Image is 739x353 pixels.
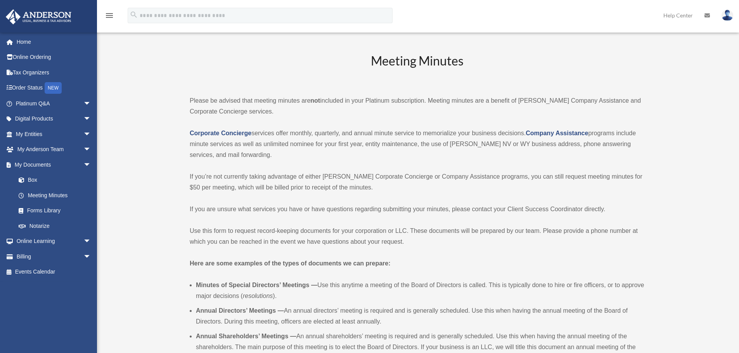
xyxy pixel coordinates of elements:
a: Online Ordering [5,50,103,65]
a: Corporate Concierge [190,130,251,136]
b: Annual Shareholders’ Meetings — [196,333,296,339]
span: arrow_drop_down [83,249,99,265]
div: NEW [45,82,62,94]
strong: not [310,97,320,104]
span: arrow_drop_down [83,142,99,158]
a: Order StatusNEW [5,80,103,96]
p: If you are unsure what services you have or have questions regarding submitting your minutes, ple... [190,204,644,215]
p: Use this form to request record-keeping documents for your corporation or LLC. These documents wi... [190,226,644,247]
b: Annual Directors’ Meetings — [196,307,284,314]
span: arrow_drop_down [83,157,99,173]
b: Minutes of Special Directors’ Meetings — [196,282,317,288]
a: Home [5,34,103,50]
span: arrow_drop_down [83,234,99,250]
img: Anderson Advisors Platinum Portal [3,9,74,24]
em: resolutions [243,293,273,299]
span: arrow_drop_down [83,126,99,142]
a: Company Assistance [526,130,588,136]
a: Digital Productsarrow_drop_down [5,111,103,127]
i: menu [105,11,114,20]
a: Meeting Minutes [11,188,99,203]
a: Billingarrow_drop_down [5,249,103,264]
a: Tax Organizers [5,65,103,80]
span: arrow_drop_down [83,96,99,112]
a: My Documentsarrow_drop_down [5,157,103,172]
img: User Pic [722,10,733,21]
li: Use this anytime a meeting of the Board of Directors is called. This is typically done to hire or... [196,280,644,301]
p: Please be advised that meeting minutes are included in your Platinum subscription. Meeting minute... [190,95,644,117]
a: menu [105,14,114,20]
a: My Entitiesarrow_drop_down [5,126,103,142]
a: Notarize [11,218,103,234]
p: services offer monthly, quarterly, and annual minute service to memorialize your business decisio... [190,128,644,160]
strong: Here are some examples of the types of documents we can prepare: [190,260,391,267]
a: Forms Library [11,203,103,219]
p: If you’re not currently taking advantage of either [PERSON_NAME] Corporate Concierge or Company A... [190,171,644,193]
h2: Meeting Minutes [190,52,644,84]
a: Events Calendar [5,264,103,280]
a: Platinum Q&Aarrow_drop_down [5,96,103,111]
i: search [130,10,138,19]
a: Online Learningarrow_drop_down [5,234,103,249]
span: arrow_drop_down [83,111,99,127]
a: Box [11,172,103,188]
li: An annual directors’ meeting is required and is generally scheduled. Use this when having the ann... [196,305,644,327]
a: My Anderson Teamarrow_drop_down [5,142,103,157]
